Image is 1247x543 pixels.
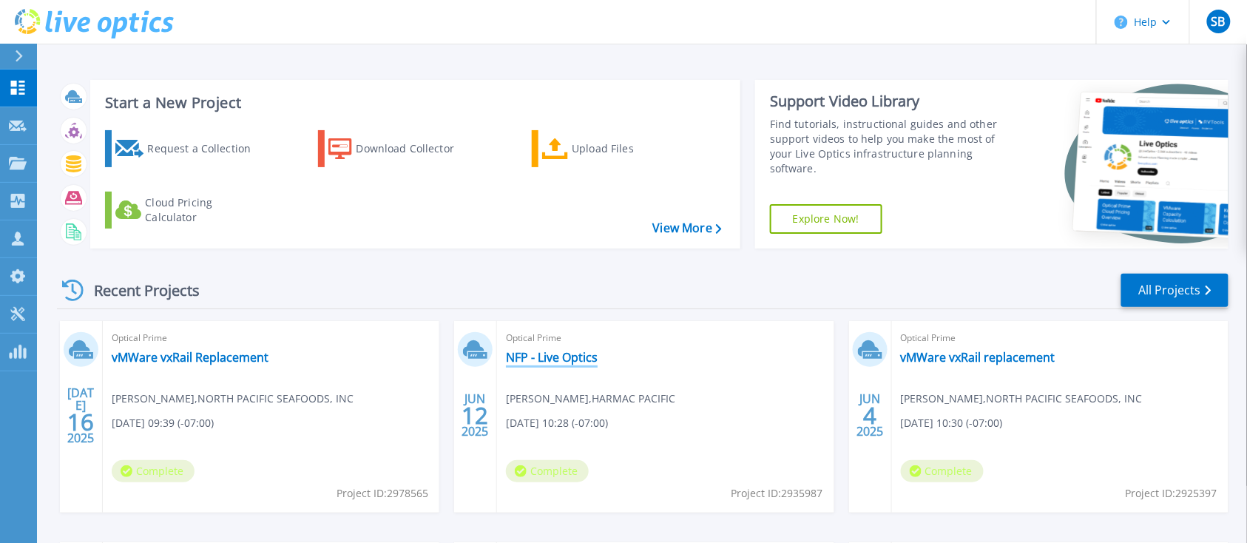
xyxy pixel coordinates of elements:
[856,388,884,442] div: JUN 2025
[901,330,1220,346] span: Optical Prime
[112,460,195,482] span: Complete
[572,134,690,163] div: Upload Files
[105,130,270,167] a: Request a Collection
[318,130,483,167] a: Download Collector
[506,330,825,346] span: Optical Prime
[901,415,1003,431] span: [DATE] 10:30 (-07:00)
[901,391,1143,407] span: [PERSON_NAME] , NORTH PACIFIC SEAFOODS, INC
[1121,274,1229,307] a: All Projects
[112,391,354,407] span: [PERSON_NAME] , NORTH PACIFIC SEAFOODS, INC
[57,272,220,308] div: Recent Projects
[462,388,490,442] div: JUN 2025
[506,350,598,365] a: NFP - Live Optics
[337,485,428,502] span: Project ID: 2978565
[112,330,430,346] span: Optical Prime
[112,415,214,431] span: [DATE] 09:39 (-07:00)
[105,192,270,229] a: Cloud Pricing Calculator
[901,460,984,482] span: Complete
[1126,485,1217,502] span: Project ID: 2925397
[532,130,697,167] a: Upload Files
[506,460,589,482] span: Complete
[506,391,675,407] span: [PERSON_NAME] , HARMAC PACIFIC
[462,409,489,422] span: 12
[731,485,823,502] span: Project ID: 2935987
[67,388,95,442] div: [DATE] 2025
[770,204,882,234] a: Explore Now!
[145,195,263,225] div: Cloud Pricing Calculator
[901,350,1055,365] a: vMWare vxRail replacement
[653,221,722,235] a: View More
[863,409,876,422] span: 4
[770,117,1010,176] div: Find tutorials, instructional guides and other support videos to help you make the most of your L...
[147,134,266,163] div: Request a Collection
[506,415,608,431] span: [DATE] 10:28 (-07:00)
[112,350,268,365] a: vMWare vxRail Replacement
[67,416,94,428] span: 16
[356,134,475,163] div: Download Collector
[1211,16,1226,27] span: SB
[770,92,1010,111] div: Support Video Library
[105,95,721,111] h3: Start a New Project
